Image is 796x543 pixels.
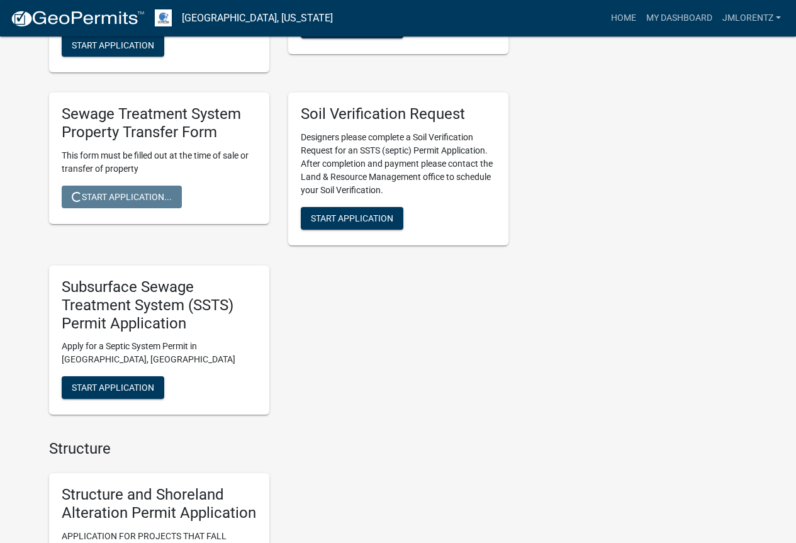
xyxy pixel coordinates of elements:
[301,207,403,230] button: Start Application
[62,278,257,332] h5: Subsurface Sewage Treatment System (SSTS) Permit Application
[155,9,172,26] img: Otter Tail County, Minnesota
[717,6,786,30] a: JMLorentz
[301,105,496,123] h5: Soil Verification Request
[62,105,257,142] h5: Sewage Treatment System Property Transfer Form
[311,213,393,223] span: Start Application
[72,40,154,50] span: Start Application
[641,6,717,30] a: My Dashboard
[606,6,641,30] a: Home
[62,186,182,208] button: Start Application...
[182,8,333,29] a: [GEOGRAPHIC_DATA], [US_STATE]
[62,149,257,176] p: This form must be filled out at the time of sale or transfer of property
[72,383,154,393] span: Start Application
[301,131,496,197] p: Designers please complete a Soil Verification Request for an SSTS (septic) Permit Application. Af...
[72,191,172,201] span: Start Application...
[62,340,257,366] p: Apply for a Septic System Permit in [GEOGRAPHIC_DATA], [GEOGRAPHIC_DATA]
[49,440,508,458] h4: Structure
[62,34,164,57] button: Start Application
[62,376,164,399] button: Start Application
[62,486,257,522] h5: Structure and Shoreland Alteration Permit Application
